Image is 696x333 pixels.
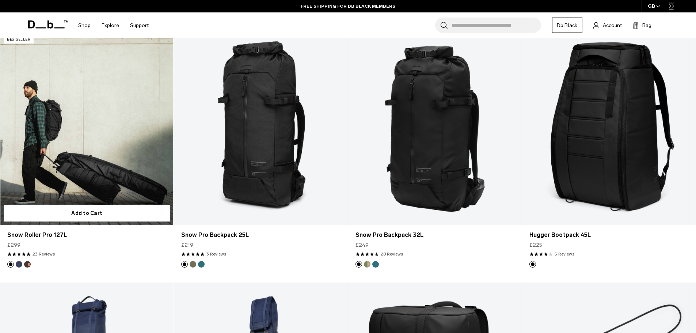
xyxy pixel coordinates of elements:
button: Blue Hour [16,261,22,268]
a: Snow Pro Backpack 32L [355,231,514,239]
a: Shop [78,12,91,38]
span: Bag [642,22,651,29]
p: Bestseller [4,36,34,43]
span: £249 [355,241,369,249]
button: Midnight Teal [372,261,379,268]
button: Black Out [529,261,536,268]
a: Snow Pro Backpack 25L [181,231,340,239]
a: Snow Roller Pro 127L [7,231,166,239]
span: £225 [529,241,542,249]
span: £299 [7,241,20,249]
button: Mash Green [190,261,196,268]
a: Hugger Bootpack 45L [522,32,696,225]
button: Midnight Teal [198,261,205,268]
a: FREE SHIPPING FOR DB BLACK MEMBERS [301,3,395,10]
button: Black Out [355,261,362,268]
a: 23 reviews [33,251,55,257]
a: Account [593,21,622,30]
a: Hugger Bootpack 45L [529,231,688,239]
span: Account [603,22,622,29]
a: Db Black [552,18,582,33]
a: Support [130,12,149,38]
a: Snow Pro Backpack 32L [348,32,522,225]
button: Db x Beyond Medals [364,261,370,268]
a: 3 reviews [206,251,226,257]
a: 5 reviews [555,251,574,257]
a: Snow Pro Backpack 25L [174,32,347,225]
button: Black Out [181,261,188,268]
a: Explore [102,12,119,38]
button: Homegrown with Lu [24,261,31,268]
span: £219 [181,241,193,249]
button: Bag [633,21,651,30]
button: Add to Cart [4,205,170,222]
nav: Main Navigation [73,12,154,38]
a: 28 reviews [381,251,403,257]
button: Black Out [7,261,14,268]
